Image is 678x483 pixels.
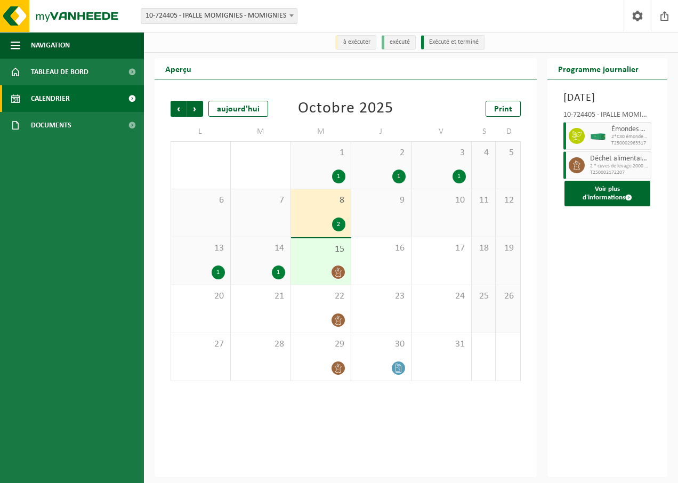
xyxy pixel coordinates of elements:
[357,243,406,254] span: 16
[477,195,490,206] span: 11
[176,243,225,254] span: 13
[486,101,521,117] a: Print
[357,339,406,350] span: 30
[141,8,297,24] span: 10-724405 - IPALLE MOMIGNIES - MOMIGNIES
[477,147,490,159] span: 4
[176,195,225,206] span: 6
[296,195,345,206] span: 8
[357,147,406,159] span: 2
[357,195,406,206] span: 9
[187,101,203,117] span: Suivant
[296,291,345,302] span: 22
[417,195,466,206] span: 10
[296,244,345,255] span: 15
[208,101,268,117] div: aujourd'hui
[296,339,345,350] span: 29
[547,58,649,79] h2: Programme journalier
[176,291,225,302] span: 20
[421,35,485,50] li: Exécuté et terminé
[564,181,651,206] button: Voir plus d'informations
[392,170,406,183] div: 1
[472,122,496,141] td: S
[31,59,88,85] span: Tableau de bord
[291,122,351,141] td: M
[417,291,466,302] span: 24
[31,85,70,112] span: Calendrier
[171,122,231,141] td: L
[477,291,490,302] span: 25
[141,9,297,23] span: 10-724405 - IPALLE MOMIGNIES - MOMIGNIES
[417,147,466,159] span: 3
[212,265,225,279] div: 1
[590,155,649,163] span: Déchet alimentaire, cat 3, contenant des produits d'origine animale, emballage synthétique
[236,195,285,206] span: 7
[453,170,466,183] div: 1
[272,265,285,279] div: 1
[590,132,606,140] img: HK-XC-30-GN-00
[501,243,514,254] span: 19
[417,339,466,350] span: 31
[611,134,649,140] span: 2*C30 émondes et déchets verts Ø < 12 cm - Lots 28a et 28b
[590,163,649,170] span: 2 * cuves de levage 2000 l déchets organiques - Momignies
[611,125,649,134] span: Émondes et déchets verts Ø < 12 cm
[332,218,345,231] div: 2
[494,105,512,114] span: Print
[357,291,406,302] span: 23
[176,339,225,350] span: 27
[351,122,411,141] td: J
[501,195,514,206] span: 12
[236,291,285,302] span: 21
[335,35,376,50] li: à exécuter
[563,90,652,106] h3: [DATE]
[332,170,345,183] div: 1
[563,111,652,122] div: 10-724405 - IPALLE MOMIGNIES - MOMIGNIES
[411,122,472,141] td: V
[501,147,514,159] span: 5
[155,58,202,79] h2: Aperçu
[298,101,393,117] div: Octobre 2025
[496,122,520,141] td: D
[236,339,285,350] span: 28
[611,140,649,147] span: T250002963317
[231,122,291,141] td: M
[31,32,70,59] span: Navigation
[477,243,490,254] span: 18
[382,35,416,50] li: exécuté
[590,170,649,176] span: T250002172207
[296,147,345,159] span: 1
[31,112,71,139] span: Documents
[236,243,285,254] span: 14
[501,291,514,302] span: 26
[171,101,187,117] span: Précédent
[417,243,466,254] span: 17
